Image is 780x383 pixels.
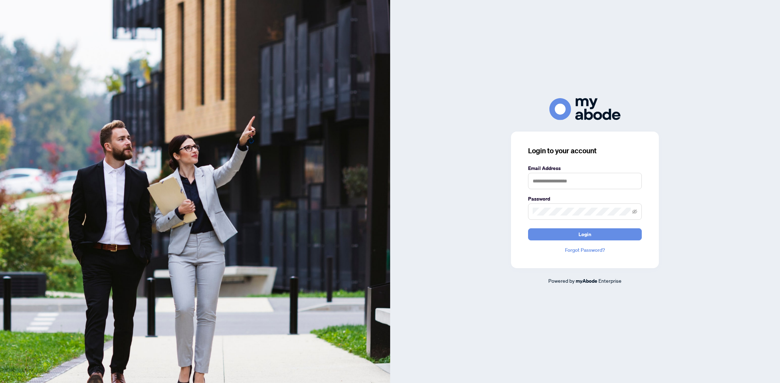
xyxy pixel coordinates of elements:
span: Enterprise [598,277,622,284]
span: eye-invisible [632,209,637,214]
span: Login [579,229,591,240]
a: Forgot Password? [528,246,642,254]
button: Login [528,228,642,240]
label: Email Address [528,164,642,172]
label: Password [528,195,642,203]
h3: Login to your account [528,146,642,156]
img: ma-logo [549,98,620,120]
span: Powered by [548,277,575,284]
a: myAbode [576,277,597,285]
